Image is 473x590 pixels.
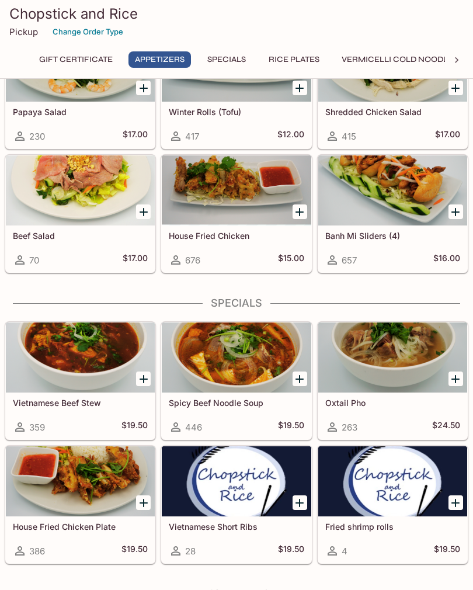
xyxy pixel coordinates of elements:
[448,81,463,95] button: Add Shredded Chicken Salad
[5,155,155,273] a: Beef Salad70$17.00
[185,546,196,557] span: 28
[33,51,119,68] button: Gift Certificate
[185,255,200,266] span: 676
[121,544,148,558] h5: $19.50
[342,546,347,557] span: 4
[325,231,460,241] h5: Banh Mi Sliders (4)
[293,204,307,219] button: Add House Fried Chicken
[435,129,460,143] h5: $17.00
[169,107,304,117] h5: Winter Rolls (Tofu)
[162,32,311,102] div: Winter Rolls (Tofu)
[13,522,148,532] h5: House Fried Chicken Plate
[29,131,45,142] span: 230
[6,32,155,102] div: Papaya Salad
[318,322,468,440] a: Oxtail Pho263$24.50
[161,322,311,440] a: Spicy Beef Noodle Soup446$19.50
[185,131,199,142] span: 417
[318,155,468,273] a: Banh Mi Sliders (4)657$16.00
[123,253,148,267] h5: $17.00
[318,31,468,149] a: Shredded Chicken Salad415$17.00
[335,51,460,68] button: Vermicelli Cold Noodle
[128,51,191,68] button: Appetizers
[162,322,311,393] div: Spicy Beef Noodle Soup
[293,81,307,95] button: Add Winter Rolls (Tofu)
[6,155,155,225] div: Beef Salad
[293,372,307,386] button: Add Spicy Beef Noodle Soup
[162,446,311,516] div: Vietnamese Short Ribs
[318,155,467,225] div: Banh Mi Sliders (4)
[161,155,311,273] a: House Fried Chicken676$15.00
[342,131,356,142] span: 415
[448,204,463,219] button: Add Banh Mi Sliders (4)
[342,422,357,433] span: 263
[13,231,148,241] h5: Beef Salad
[162,155,311,225] div: House Fried Chicken
[121,420,148,434] h5: $19.50
[136,81,151,95] button: Add Papaya Salad
[325,522,460,532] h5: Fried shrimp rolls
[318,446,467,516] div: Fried shrimp rolls
[434,544,460,558] h5: $19.50
[185,422,202,433] span: 446
[262,51,326,68] button: Rice Plates
[5,446,155,564] a: House Fried Chicken Plate386$19.50
[169,398,304,408] h5: Spicy Beef Noodle Soup
[342,255,357,266] span: 657
[29,546,45,557] span: 386
[5,322,155,440] a: Vietnamese Beef Stew359$19.50
[9,5,464,23] h3: Chopstick and Rice
[29,422,45,433] span: 359
[432,420,460,434] h5: $24.50
[6,446,155,516] div: House Fried Chicken Plate
[136,204,151,219] button: Add Beef Salad
[278,544,304,558] h5: $19.50
[13,398,148,408] h5: Vietnamese Beef Stew
[318,32,467,102] div: Shredded Chicken Salad
[433,253,460,267] h5: $16.00
[169,231,304,241] h5: House Fried Chicken
[448,372,463,386] button: Add Oxtail Pho
[325,398,460,408] h5: Oxtail Pho
[325,107,460,117] h5: Shredded Chicken Salad
[318,322,467,393] div: Oxtail Pho
[277,129,304,143] h5: $12.00
[136,495,151,510] button: Add House Fried Chicken Plate
[161,446,311,564] a: Vietnamese Short Ribs28$19.50
[278,420,304,434] h5: $19.50
[29,255,39,266] span: 70
[13,107,148,117] h5: Papaya Salad
[318,446,468,564] a: Fried shrimp rolls4$19.50
[5,31,155,149] a: Papaya Salad230$17.00
[136,372,151,386] button: Add Vietnamese Beef Stew
[47,23,128,41] button: Change Order Type
[278,253,304,267] h5: $15.00
[5,297,468,310] h4: Specials
[9,26,38,37] p: Pickup
[200,51,253,68] button: Specials
[169,522,304,532] h5: Vietnamese Short Ribs
[123,129,148,143] h5: $17.00
[293,495,307,510] button: Add Vietnamese Short Ribs
[6,322,155,393] div: Vietnamese Beef Stew
[448,495,463,510] button: Add Fried shrimp rolls
[161,31,311,149] a: Winter Rolls (Tofu)417$12.00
